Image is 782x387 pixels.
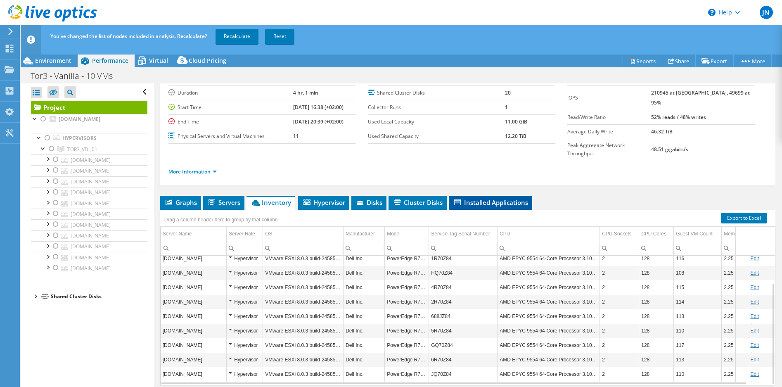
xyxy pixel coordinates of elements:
[161,352,227,367] td: Column Server Name, Value tor3vhd106.ad.ent.citco.com
[31,187,147,198] a: [DOMAIN_NAME]
[227,352,263,367] td: Column Server Role, Value Hypervisor
[344,323,385,338] td: Column Manufacturer, Value Dell Inc.
[639,241,674,255] td: Column CPU Cores, Filter cell
[505,118,527,125] b: 11.00 GiB
[67,146,97,153] span: TOR3_VDI_01
[31,230,147,241] a: [DOMAIN_NAME]
[498,352,600,367] td: Column CPU, Value AMD EPYC 9554 64-Core Processor 3.10 GHz
[160,210,775,385] div: Data grid
[346,229,375,239] div: Manufacturer
[263,323,344,338] td: Column OS, Value VMware ESXi 8.0.3 build-24585383
[505,104,508,111] b: 1
[207,198,240,207] span: Servers
[498,338,600,352] td: Column CPU, Value AMD EPYC 9554 64-Core Processor 3.10 GHz
[674,266,722,280] td: Column Guest VM Count, Value 108
[662,55,696,67] a: Share
[227,309,263,323] td: Column Server Role, Value Hypervisor
[227,266,263,280] td: Column Server Role, Value Hypervisor
[355,198,382,207] span: Disks
[161,266,227,280] td: Column Server Name, Value tor3vhd108.ad.ent.citco.com
[385,309,429,323] td: Column Model, Value PowerEdge R7625
[149,57,168,64] span: Virtual
[674,294,722,309] td: Column Guest VM Count, Value 114
[344,241,385,255] td: Column Manufacturer, Filter cell
[161,251,227,266] td: Column Server Name, Value tor3vhd104.ad.ent.citco.com
[293,133,299,140] b: 11
[385,323,429,338] td: Column Model, Value PowerEdge R7625
[674,338,722,352] td: Column Guest VM Count, Value 117
[500,229,510,239] div: CPU
[263,338,344,352] td: Column OS, Value VMware ESXi 8.0.3 build-24585383
[31,154,147,165] a: [DOMAIN_NAME]
[229,283,261,292] div: Hypervisor
[229,369,261,379] div: Hypervisor
[229,268,261,278] div: Hypervisor
[674,227,722,241] td: Guest VM Count Column
[505,133,526,140] b: 12.20 TiB
[505,89,511,96] b: 20
[429,367,498,381] td: Column Service Tag Serial Number, Value JQ70Z84
[227,338,263,352] td: Column Server Role, Value Hypervisor
[567,141,651,158] label: Peak Aggregate Network Throughput
[387,229,400,239] div: Model
[639,367,674,381] td: Column CPU Cores, Value 128
[429,352,498,367] td: Column Service Tag Serial Number, Value 6R70Z84
[263,294,344,309] td: Column OS, Value VMware ESXi 8.0.3 build-24585383
[431,229,490,239] div: Service Tag Serial Number
[163,229,192,239] div: Server Name
[674,241,722,255] td: Column Guest VM Count, Filter cell
[429,338,498,352] td: Column Service Tag Serial Number, Value GQ70Z84
[385,338,429,352] td: Column Model, Value PowerEdge R7625
[227,227,263,241] td: Server Role Column
[344,227,385,241] td: Manufacturer Column
[227,251,263,266] td: Column Server Role, Value Hypervisor
[651,89,750,106] b: 210945 at [GEOGRAPHIC_DATA], 49699 at 95%
[31,101,147,114] a: Project
[164,198,197,207] span: Graphs
[51,292,147,302] div: Shared Cluster Disks
[229,311,261,321] div: Hypervisor
[293,118,344,125] b: [DATE] 20:39 (+02:00)
[31,144,147,154] a: TOR3_VDI_01
[168,132,293,140] label: Physical Servers and Virtual Machines
[674,367,722,381] td: Column Guest VM Count, Value 110
[368,89,505,97] label: Shared Cluster Disks
[724,229,742,239] div: Memory
[229,229,255,239] div: Server Role
[429,266,498,280] td: Column Service Tag Serial Number, Value HQ70Z84
[651,128,673,135] b: 46.32 TiB
[368,132,505,140] label: Used Shared Capacity
[251,198,291,207] span: Inventory
[600,323,639,338] td: Column CPU Sockets, Value 2
[385,294,429,309] td: Column Model, Value PowerEdge R7625
[31,165,147,176] a: [DOMAIN_NAME]
[263,280,344,294] td: Column OS, Value VMware ESXi 8.0.3 build-24585383
[708,9,716,16] svg: \n
[227,280,263,294] td: Column Server Role, Value Hypervisor
[639,309,674,323] td: Column CPU Cores, Value 128
[498,241,600,255] td: Column CPU, Filter cell
[674,352,722,367] td: Column Guest VM Count, Value 113
[161,294,227,309] td: Column Server Name, Value tor3vhd107.ad.ent.citco.com
[344,367,385,381] td: Column Manufacturer, Value Dell Inc.
[676,229,713,239] div: Guest VM Count
[651,114,706,121] b: 52% reads / 48% writes
[498,309,600,323] td: Column CPU, Value AMD EPYC 9554 64-Core Processor 3.10 GHz
[600,309,639,323] td: Column CPU Sockets, Value 2
[227,323,263,338] td: Column Server Role, Value Hypervisor
[722,367,752,381] td: Column Memory, Value 2.25 TiB
[498,251,600,266] td: Column CPU, Value AMD EPYC 9554 64-Core Processor 3.10 GHz
[92,57,128,64] span: Performance
[429,294,498,309] td: Column Service Tag Serial Number, Value 2R70Z84
[263,352,344,367] td: Column OS, Value VMware ESXi 8.0.3 build-24585383
[600,338,639,352] td: Column CPU Sockets, Value 2
[31,209,147,219] a: [DOMAIN_NAME]
[567,128,651,136] label: Average Daily Write
[344,352,385,367] td: Column Manufacturer, Value Dell Inc.
[722,280,752,294] td: Column Memory, Value 2.25 TiB
[393,198,443,207] span: Cluster Disks
[344,266,385,280] td: Column Manufacturer, Value Dell Inc.
[750,285,759,290] a: Edit
[639,280,674,294] td: Column CPU Cores, Value 128
[429,241,498,255] td: Column Service Tag Serial Number, Filter cell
